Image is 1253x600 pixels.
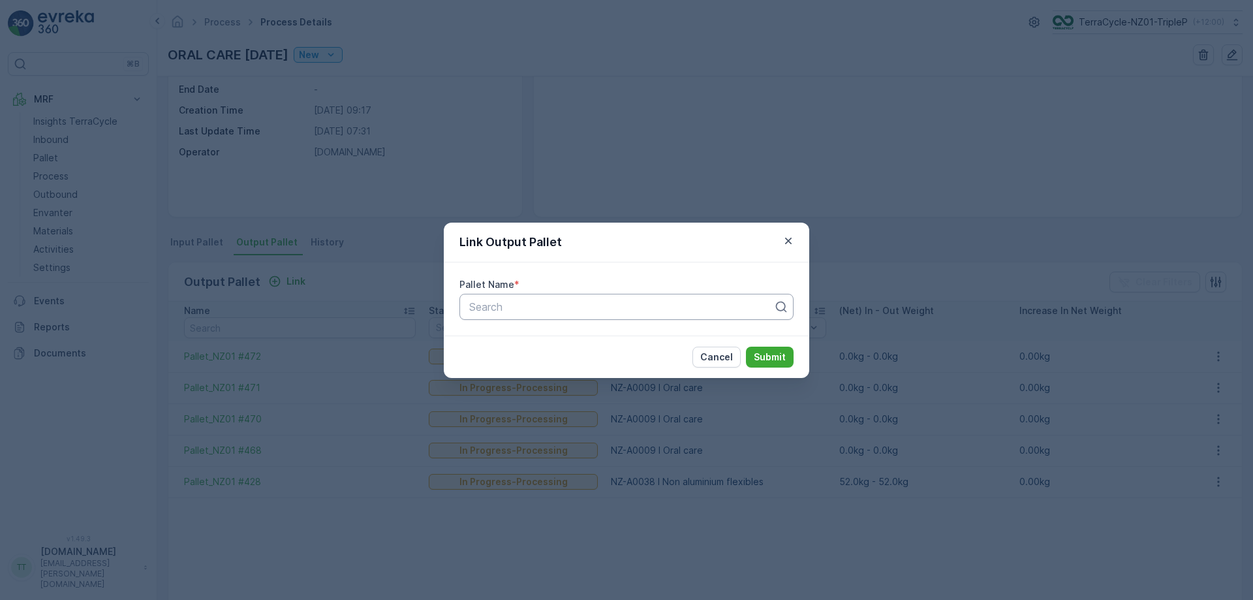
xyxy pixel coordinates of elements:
p: Submit [754,351,786,364]
button: Cancel [692,347,741,368]
p: Cancel [700,351,733,364]
button: Submit [746,347,794,368]
p: Link Output Pallet [459,233,562,251]
label: Pallet Name [459,279,514,290]
p: Search [469,299,773,315]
